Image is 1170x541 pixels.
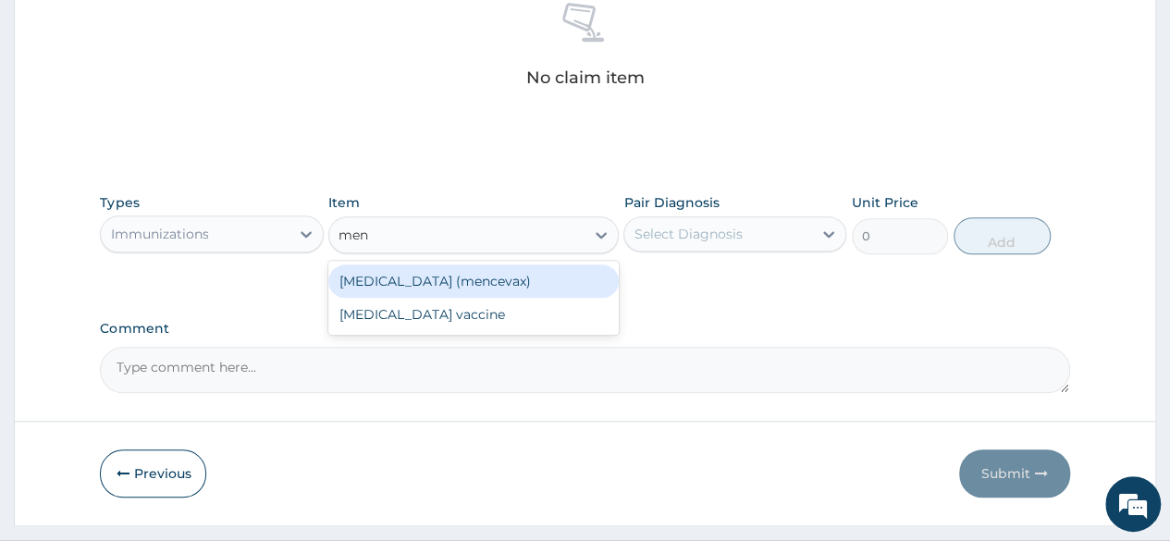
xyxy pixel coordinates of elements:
p: No claim item [525,68,644,87]
img: d_794563401_company_1708531726252_794563401 [34,92,75,139]
label: Comment [100,321,1069,337]
div: Minimize live chat window [303,9,348,54]
button: Submit [959,449,1070,498]
label: Item [328,193,360,212]
div: Chat with us now [96,104,311,128]
div: [MEDICAL_DATA] (mencevax) [328,264,619,298]
div: Select Diagnosis [634,225,742,243]
div: Immunizations [110,225,208,243]
textarea: Type your message and hit 'Enter' [9,351,352,416]
label: Types [100,195,139,211]
span: We're online! [107,156,255,343]
button: Previous [100,449,206,498]
label: Unit Price [852,193,918,212]
button: Add [954,217,1051,254]
label: Pair Diagnosis [623,193,719,212]
div: [MEDICAL_DATA] vaccine [328,298,619,331]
